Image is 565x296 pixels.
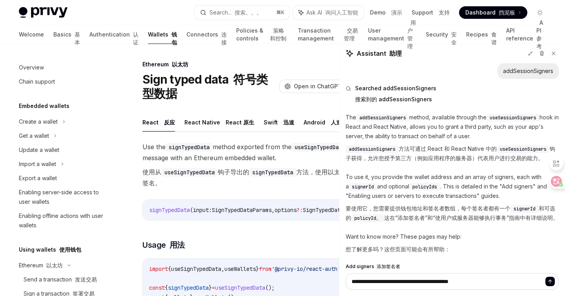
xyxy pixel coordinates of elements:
[265,284,275,291] span: ();
[292,143,348,152] code: useSignTypedData
[451,31,457,46] font: 安全
[13,143,113,157] a: Update a wallet
[166,143,213,152] code: signTypedData
[172,61,188,68] font: 以太坊
[148,25,177,44] a: Wallets 钱包
[184,113,254,132] button: React Native React 原生
[270,27,286,42] font: 策略和控制
[306,9,358,16] span: Ask AI
[221,31,227,46] font: 连接
[506,25,546,44] a: API reference API 参考
[19,63,44,72] div: Overview
[256,265,259,272] span: }
[168,284,209,291] span: signTypedData
[346,84,559,106] button: Searched addSessionSigners搜索到的 addSessionSigners
[142,72,276,100] h1: Sign typed data
[368,25,416,44] a: User management 用户管理
[389,49,402,57] font: 助理
[209,284,212,291] span: }
[149,206,190,214] span: signTypedData
[75,276,97,283] font: 发送交易
[19,117,58,126] div: Create a wallet
[24,275,97,284] div: Send a transaction
[490,115,536,121] span: useSessionSigners
[212,284,215,291] span: =
[19,77,55,86] div: Chain support
[503,67,553,75] div: addSessionSigners
[215,284,265,291] span: useSignTypedData
[19,245,81,254] h5: Using wallets
[272,206,275,214] span: ,
[19,131,49,141] div: Get a wallet
[412,184,437,190] span: policyIds
[466,25,497,44] a: Recipes 食谱
[165,284,168,291] span: {
[264,113,294,132] button: Swift 迅速
[142,113,175,132] button: React 反应
[344,27,358,42] font: 交易管理
[346,246,450,252] font: 想了解更多吗？这些页面可能会有所帮助：
[142,72,268,100] font: 符号类型数据
[13,185,113,209] a: Enabling server-side access to user wallets
[13,60,113,75] a: Overview
[19,101,69,111] h5: Embedded wallets
[46,262,63,269] font: 以太坊
[19,7,67,18] img: light logo
[190,206,193,214] span: (
[294,82,395,90] span: Open in ChatGPT
[354,215,381,221] span: policyId。
[142,60,413,68] div: Ethereum
[346,205,558,221] font: 要使用它，您需要提供钱包地址和签名者数组，每个签名者都有一个 和可选的 这在“添加签名者”和“使用户或服务器能够执行事务”指南中有详细说明。
[186,25,227,44] a: Connectors 连接
[209,206,212,214] span: :
[13,272,113,287] a: Send a transaction 发送交易
[346,145,555,161] font: 方法可通过 React 和 React Native 中的 钩子获得，允许您授予第三方（例如应用程序的服务器）代表用户进行交易的能力。
[13,209,113,232] a: Enabling offline actions with user wallets
[536,19,543,49] font: API 参考
[13,171,113,185] a: Export a wallet
[304,113,347,132] button: Android 人造人
[19,211,108,230] div: Enabling offline actions with user wallets
[439,9,450,16] font: 支持
[346,263,559,270] a: Add signers 添加签名者
[171,265,221,272] span: useSignTypedData
[235,9,262,16] font: 搜索。。。
[19,25,44,44] a: Welcome
[534,6,546,19] button: Toggle dark mode
[19,159,56,169] div: Import a wallet
[346,172,559,226] p: To use it, you provide the wallet address and an array of signers, each with a and optional . Thi...
[226,119,254,126] font: React 原生
[212,206,272,214] span: SignTypedDataParams
[297,206,303,214] span: ?:
[195,5,290,20] button: Search... 搜索。。。⌘K
[19,188,108,206] div: Enabling server-side access to user wallets
[59,246,81,253] font: 使用钱包
[491,31,497,46] font: 食谱
[349,146,395,152] span: addSessionSigners
[407,19,416,49] font: 用户管理
[355,84,436,106] span: Searched addSessionSigners
[221,265,224,272] span: ,
[346,263,400,270] span: Add signers
[171,31,177,46] font: 钱包
[249,168,296,177] code: signTypedData
[142,168,409,187] font: 使用从 钩子导出的 方法，使用以太坊嵌入式钱包对消息进行签名。
[279,80,399,93] button: Open in ChatGPT 在 ChatGPT 中打开
[355,96,432,102] font: 搜索到的 addSessionSigners
[164,119,175,126] font: 反应
[377,263,400,269] font: 添加签名者
[545,277,555,286] button: Send message
[325,9,358,16] font: 询问人工智能
[133,31,139,46] font: 认证
[293,5,364,20] button: Ask AI 询问人工智能
[331,119,347,126] font: 人造人
[149,265,168,272] span: import
[19,145,59,155] div: Update a wallet
[276,9,284,16] span: ⌘ K
[346,232,559,257] p: Want to know more? These pages may help:
[13,75,113,89] a: Chain support
[168,265,171,272] span: {
[499,9,515,16] font: 挡泥板
[426,25,457,44] a: Security 安全
[514,206,536,212] span: signerId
